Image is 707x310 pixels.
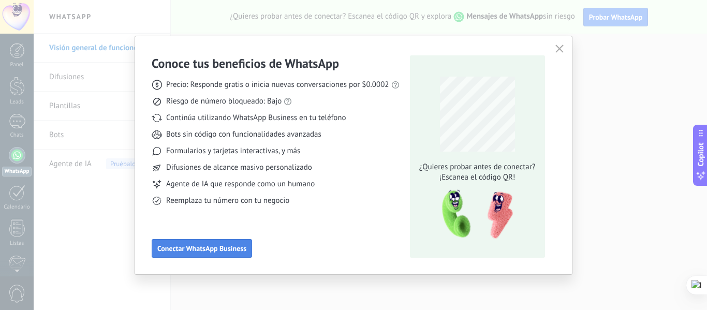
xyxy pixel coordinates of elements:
span: Agente de IA que responde como un humano [166,179,315,189]
span: Riesgo de número bloqueado: Bajo [166,96,282,107]
span: ¿Quieres probar antes de conectar? [416,162,538,172]
span: Formularios y tarjetas interactivas, y más [166,146,300,156]
button: Conectar WhatsApp Business [152,239,252,258]
img: qr-pic-1x.png [433,187,515,242]
h3: Conoce tus beneficios de WhatsApp [152,55,339,71]
span: Bots sin código con funcionalidades avanzadas [166,129,321,140]
span: Precio: Responde gratis o inicia nuevas conversaciones por $0.0002 [166,80,389,90]
span: ¡Escanea el código QR! [416,172,538,183]
span: Conectar WhatsApp Business [157,245,246,252]
span: Copilot [696,142,706,166]
span: Reemplaza tu número con tu negocio [166,196,289,206]
span: Continúa utilizando WhatsApp Business en tu teléfono [166,113,346,123]
span: Difusiones de alcance masivo personalizado [166,163,312,173]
